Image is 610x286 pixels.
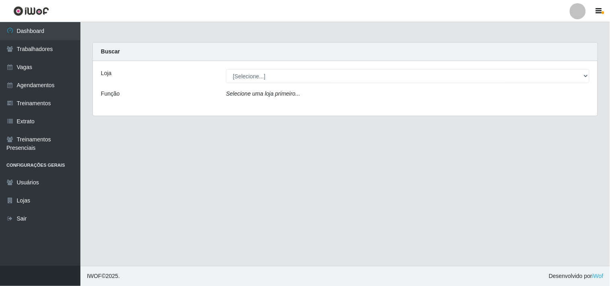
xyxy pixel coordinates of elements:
span: IWOF [87,273,102,279]
label: Loja [101,69,111,78]
span: Desenvolvido por [549,272,604,280]
span: © 2025 . [87,272,120,280]
img: CoreUI Logo [13,6,49,16]
a: iWof [592,273,604,279]
label: Função [101,90,120,98]
i: Selecione uma loja primeiro... [226,90,300,97]
strong: Buscar [101,48,120,55]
